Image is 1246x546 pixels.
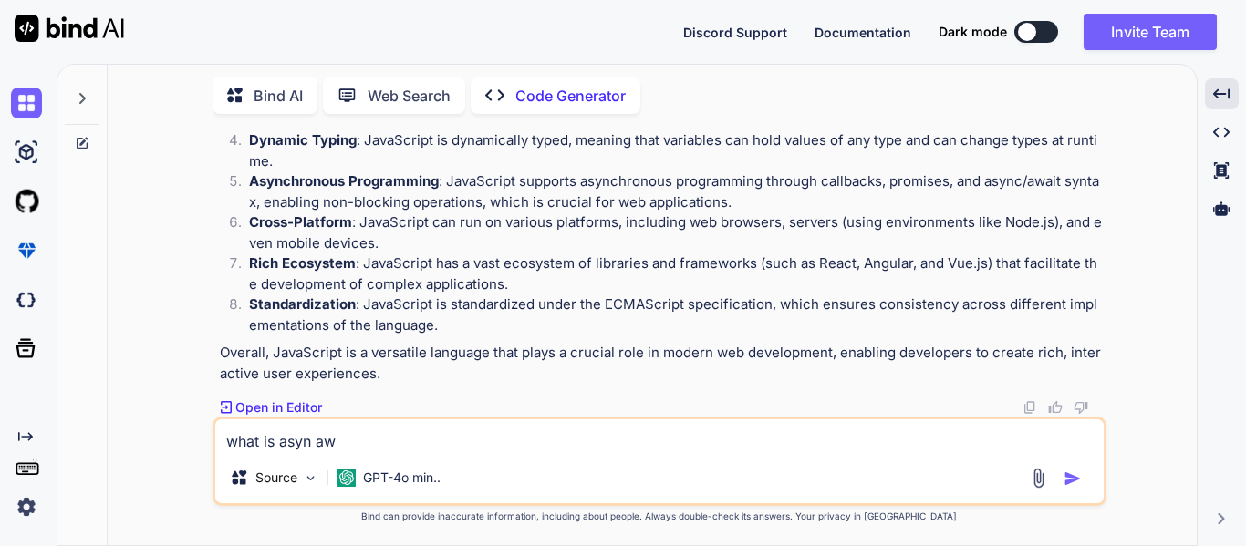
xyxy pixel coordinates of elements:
img: githubLight [11,186,42,217]
img: Bind AI [15,15,124,42]
p: : JavaScript can run on various platforms, including web browsers, servers (using environments li... [249,212,1103,253]
img: like [1048,400,1063,415]
p: GPT-4o min.. [363,469,441,487]
img: chat [11,88,42,118]
img: premium [11,235,42,266]
p: Web Search [368,85,451,107]
img: settings [11,491,42,522]
p: Bind AI [254,85,303,107]
img: icon [1064,469,1082,488]
p: : JavaScript supports asynchronous programming through callbacks, promises, and async/await synta... [249,171,1103,212]
img: dislike [1074,400,1088,415]
button: Discord Support [683,23,787,42]
strong: Rich Ecosystem [249,254,356,272]
p: : JavaScript is standardized under the ECMAScript specification, which ensures consistency across... [249,294,1103,335]
button: Invite Team [1084,14,1217,50]
img: ai-studio [11,137,42,168]
p: : JavaScript is dynamically typed, meaning that variables can hold values of any type and can cha... [249,130,1103,171]
strong: Cross-Platform [249,213,352,231]
p: Source [255,469,297,487]
img: darkCloudIdeIcon [11,284,42,315]
p: Bind can provide inaccurate information, including about people. Always double-check its answers.... [213,510,1106,523]
p: Open in Editor [235,398,322,417]
img: copy [1023,400,1037,415]
button: Documentation [815,23,911,42]
img: Pick Models [303,470,318,486]
p: Overall, JavaScript is a versatile language that plays a crucial role in modern web development, ... [220,343,1103,384]
p: : JavaScript has a vast ecosystem of libraries and frameworks (such as React, Angular, and Vue.js... [249,253,1103,294]
strong: Dynamic Typing [249,131,357,149]
img: GPT-4o mini [337,469,356,487]
span: Dark mode [939,23,1007,41]
strong: Standardization [249,295,356,313]
strong: Asynchronous Programming [249,172,439,190]
span: Documentation [815,25,911,40]
textarea: what is asyn aw [215,419,1104,452]
p: Code Generator [515,85,626,107]
span: Discord Support [683,25,787,40]
img: attachment [1028,468,1049,489]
